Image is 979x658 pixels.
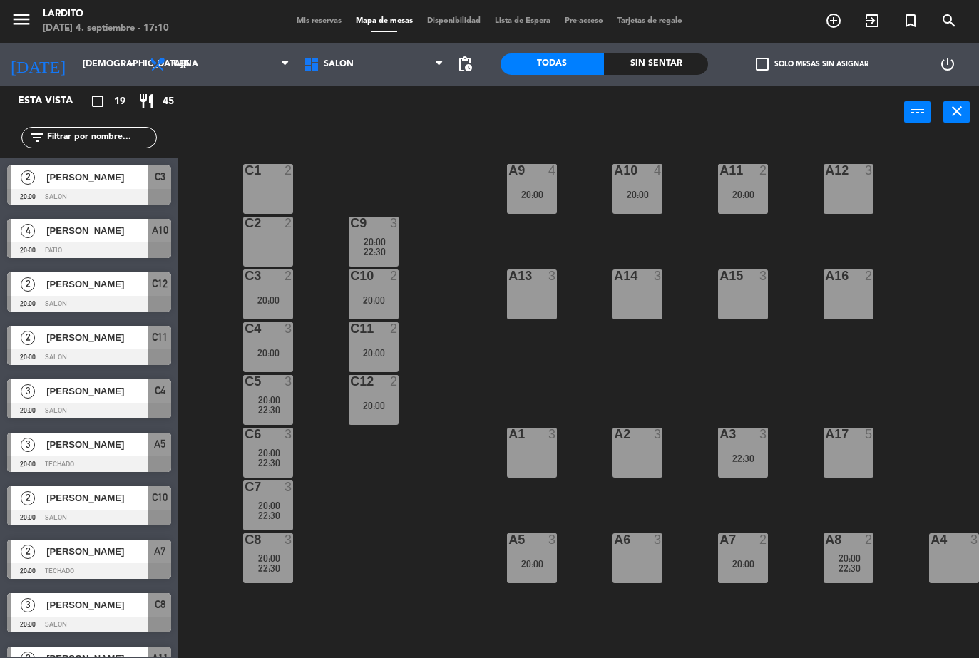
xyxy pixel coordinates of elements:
[21,331,35,345] span: 2
[718,453,768,463] div: 22:30
[243,348,293,358] div: 20:00
[614,269,615,282] div: A14
[548,164,557,177] div: 4
[258,510,280,521] span: 22:30
[155,168,165,185] span: C3
[258,562,280,574] span: 22:30
[654,533,662,546] div: 3
[654,164,662,177] div: 4
[420,17,488,25] span: Disponibilidad
[350,375,351,388] div: C12
[759,428,768,441] div: 3
[456,56,473,73] span: pending_actions
[138,93,155,110] i: restaurant
[152,275,168,292] span: C12
[614,533,615,546] div: A6
[46,544,148,559] span: [PERSON_NAME]
[940,12,958,29] i: search
[285,480,293,493] div: 3
[29,129,46,146] i: filter_list
[152,329,168,346] span: C11
[285,428,293,441] div: 3
[825,428,826,441] div: A17
[155,382,165,399] span: C4
[152,222,168,239] span: A10
[390,217,399,230] div: 3
[258,500,280,511] span: 20:00
[46,330,148,345] span: [PERSON_NAME]
[612,190,662,200] div: 20:00
[21,438,35,452] span: 3
[390,322,399,335] div: 2
[173,59,198,69] span: Cena
[349,17,420,25] span: Mapa de mesas
[759,164,768,177] div: 2
[46,437,148,452] span: [PERSON_NAME]
[21,277,35,292] span: 2
[46,170,148,185] span: [PERSON_NAME]
[718,190,768,200] div: 20:00
[614,428,615,441] div: A2
[155,596,165,613] span: C8
[89,93,106,110] i: crop_square
[21,491,35,505] span: 2
[825,533,826,546] div: A8
[21,384,35,399] span: 3
[558,17,610,25] span: Pre-acceso
[46,277,148,292] span: [PERSON_NAME]
[364,246,386,257] span: 22:30
[21,545,35,559] span: 2
[507,559,557,569] div: 20:00
[943,101,970,123] button: close
[825,164,826,177] div: A12
[654,269,662,282] div: 3
[285,322,293,335] div: 3
[243,295,293,305] div: 20:00
[759,533,768,546] div: 2
[610,17,690,25] span: Tarjetas de regalo
[289,17,349,25] span: Mis reservas
[970,533,979,546] div: 3
[163,93,174,110] span: 45
[614,164,615,177] div: A10
[948,103,965,120] i: close
[548,269,557,282] div: 3
[939,56,956,73] i: power_settings_new
[863,12,881,29] i: exit_to_app
[756,58,769,71] span: check_box_outline_blank
[904,101,931,123] button: power_input
[865,428,873,441] div: 5
[285,269,293,282] div: 2
[152,489,168,506] span: C10
[501,53,605,75] div: Todas
[46,223,148,238] span: [PERSON_NAME]
[756,58,868,71] label: Solo mesas sin asignar
[350,322,351,335] div: C11
[759,269,768,282] div: 3
[350,217,351,230] div: C9
[324,59,354,69] span: SALON
[719,164,720,177] div: A11
[21,224,35,238] span: 4
[719,533,720,546] div: A7
[349,348,399,358] div: 20:00
[719,428,720,441] div: A3
[43,7,169,21] div: Lardito
[390,269,399,282] div: 2
[122,56,139,73] i: arrow_drop_down
[11,9,32,35] button: menu
[258,394,280,406] span: 20:00
[285,375,293,388] div: 3
[154,436,165,453] span: A5
[258,552,280,564] span: 20:00
[364,236,386,247] span: 20:00
[114,93,125,110] span: 19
